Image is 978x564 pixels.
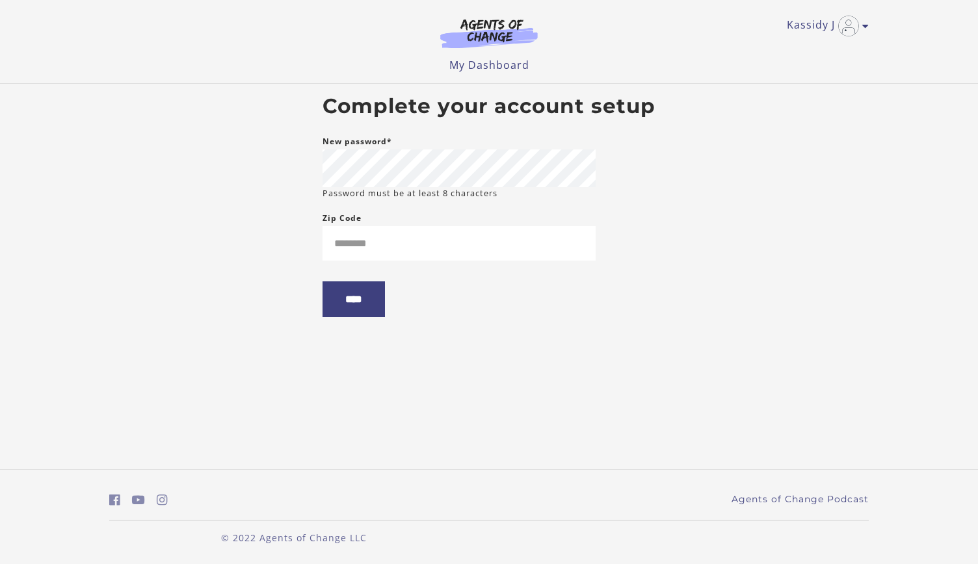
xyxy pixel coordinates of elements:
[109,491,120,509] a: https://www.facebook.com/groups/aswbtestprep (Open in a new window)
[109,494,120,506] i: https://www.facebook.com/groups/aswbtestprep (Open in a new window)
[449,58,529,72] a: My Dashboard
[109,531,479,545] p: © 2022 Agents of Change LLC
[323,187,497,199] small: Password must be at least 8 characters
[323,94,655,119] h2: Complete your account setup
[732,493,869,506] a: Agents of Change Podcast
[157,494,168,506] i: https://www.instagram.com/agentsofchangeprep/ (Open in a new window)
[427,18,551,48] img: Agents of Change Logo
[323,134,392,149] label: New password*
[132,491,145,509] a: https://www.youtube.com/c/AgentsofChangeTestPrepbyMeaganMitchell (Open in a new window)
[157,491,168,509] a: https://www.instagram.com/agentsofchangeprep/ (Open in a new window)
[787,16,862,36] a: Toggle menu
[132,494,145,506] i: https://www.youtube.com/c/AgentsofChangeTestPrepbyMeaganMitchell (Open in a new window)
[323,211,362,226] label: Zip Code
